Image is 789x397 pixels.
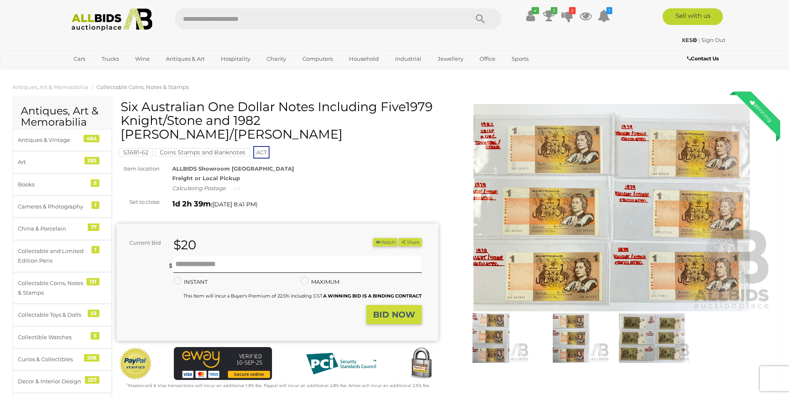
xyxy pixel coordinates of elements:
[12,272,112,304] a: Collectable Coins, Notes & Stamps 131
[119,148,153,156] mark: 53681-62
[12,151,112,173] a: Art 283
[96,52,124,66] a: Trucks
[121,100,436,141] h1: Six Australian One Dollar Notes Including Five1979 Knight/Stone and 1982 [PERSON_NAME]/[PERSON_NAME]
[532,7,539,14] i: ✔
[18,135,87,145] div: Antiques & Vintage
[68,66,138,79] a: [GEOGRAPHIC_DATA]
[12,196,112,218] a: Cameras & Photography 1
[12,218,112,240] a: China & Porcelain 77
[173,277,208,287] label: INSTANT
[453,313,529,362] img: Six Australian One Dollar Notes Including Five1979 Knight/Stone and 1982 Johnston/Stone
[474,52,501,66] a: Office
[116,238,167,248] div: Current Bid
[119,347,153,380] img: Official PayPal Seal
[87,278,99,285] div: 131
[18,224,87,233] div: China & Porcelain
[543,8,555,23] a: 3
[373,238,397,247] button: Watch
[172,175,240,181] strong: Freight or Local Pickup
[172,199,211,208] strong: 1d 2h 39m
[12,84,88,90] a: Antiques, Art & Memorabilia
[687,54,721,63] a: Contact Us
[297,52,338,66] a: Computers
[215,52,256,66] a: Hospitality
[96,84,189,90] a: Collectable Coins, Notes & Stamps
[299,347,383,380] img: PCI DSS compliant
[172,185,226,191] i: Calculating Postage
[110,197,166,207] div: Set to close
[12,370,112,392] a: Decor & Interior Design 257
[84,135,99,142] div: 494
[18,355,87,364] div: Curios & Collectibles
[18,310,87,320] div: Collectable Toys & Dolls
[12,240,112,272] a: Collectable and Limited Edition Pens 1
[18,246,87,266] div: Collectable and Limited Edition Pens
[533,313,609,362] img: Six Australian One Dollar Notes Including Five1979 Knight/Stone and 1982 Johnston/Stone
[110,164,166,174] div: Item location
[698,37,700,43] span: |
[172,165,294,172] strong: ALLBIDS Showroom [GEOGRAPHIC_DATA]
[398,238,421,247] button: Share
[92,201,99,209] div: 1
[506,52,534,66] a: Sports
[742,92,780,130] div: Winning
[18,202,87,211] div: Cameras & Photography
[174,347,272,380] img: eWAY Payment Gateway
[88,310,99,317] div: 53
[173,237,196,253] strong: $20
[88,223,99,231] div: 77
[373,310,415,320] strong: BID NOW
[85,376,99,384] div: 257
[68,52,91,66] a: Cars
[92,246,99,253] div: 1
[12,129,112,151] a: Antiques & Vintage 494
[301,277,339,287] label: MAXIMUM
[18,278,87,298] div: Collectable Coins, Notes & Stamps
[701,37,725,43] a: Sign Out
[84,354,99,362] div: 208
[213,201,256,208] span: [DATE] 8:41 PM
[12,174,112,196] a: Books 5
[432,52,469,66] a: Jewellery
[130,52,155,66] a: Wine
[551,7,557,14] i: 3
[524,8,537,23] a: ✔
[323,293,422,299] b: A WINNING BID IS A BINDING CONTRACT
[598,8,610,23] a: 1
[18,157,87,167] div: Art
[682,37,697,43] strong: XES
[21,105,104,128] h2: Antiques, Art & Memorabilia
[682,37,698,43] a: XES
[91,179,99,187] div: 5
[18,377,87,386] div: Decor & Interior Design
[161,52,210,66] a: Antiques & Art
[211,201,257,208] span: ( )
[366,305,422,325] button: BID NOW
[84,157,99,164] div: 283
[344,52,384,66] a: Household
[12,326,112,348] a: Collectible Watches 5
[155,149,250,156] a: Coins Stamps and Banknotes
[18,332,87,342] div: Collectible Watches
[613,313,690,362] img: Six Australian One Dollar Notes Including Five1979 Knight/Stone and 1982 Johnston/Stone
[451,104,773,312] img: Six Australian One Dollar Notes Including Five1979 Knight/Stone and 1982 Johnston/Stone
[155,148,250,156] mark: Coins Stamps and Banknotes
[18,180,87,189] div: Books
[569,7,576,14] i: 2
[460,8,501,29] button: Search
[119,149,153,156] a: 53681-62
[606,7,612,14] i: 1
[405,347,438,380] img: Secured by Rapid SSL
[561,8,574,23] a: 2
[390,52,427,66] a: Industrial
[261,52,292,66] a: Charity
[233,186,240,191] img: small-loading.gif
[127,383,430,388] small: Mastercard & Visa transactions will incur an additional 1.9% fee. Paypal will incur an additional...
[91,332,99,340] div: 5
[253,146,270,159] span: ACT
[12,304,112,326] a: Collectable Toys & Dolls 53
[663,8,723,25] a: Sell with us
[67,8,157,31] img: Allbids.com.au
